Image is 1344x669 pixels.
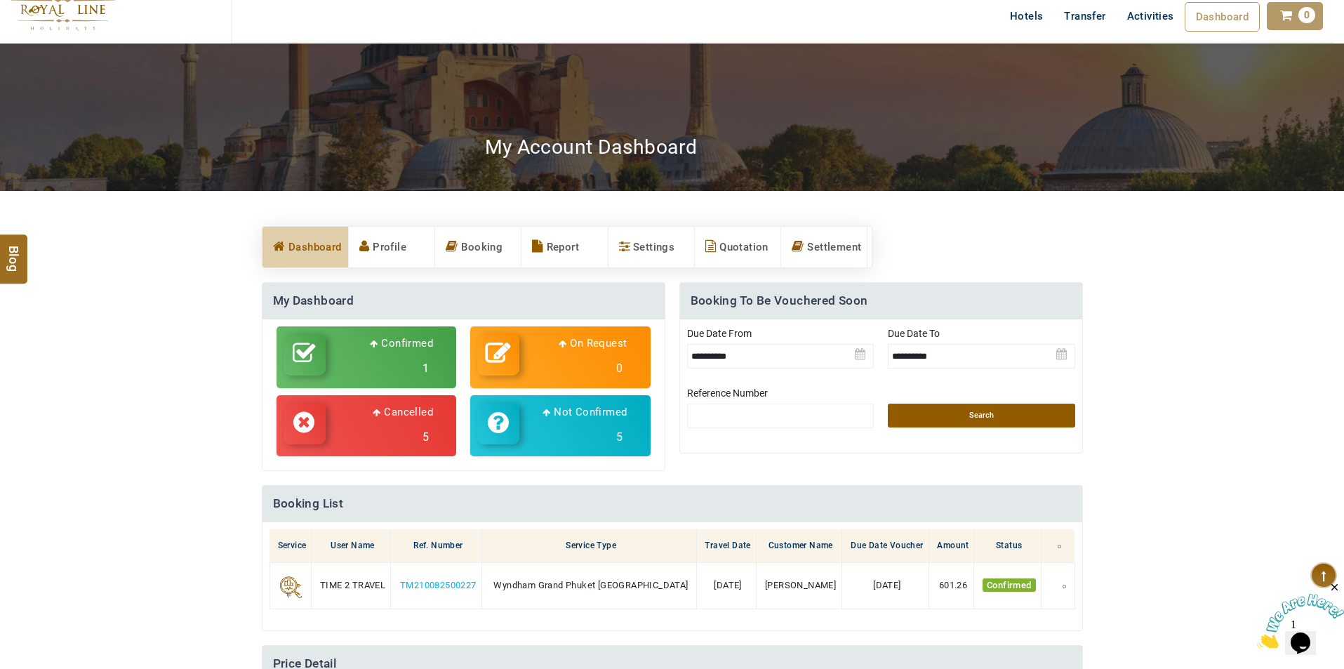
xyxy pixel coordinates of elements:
[999,2,1053,30] a: Hotels
[929,529,974,563] th: Amount
[320,580,385,590] span: TIME 2 TRAVEL
[5,245,23,257] span: Blog
[333,425,433,450] h3: 5
[391,529,482,563] th: Ref. Number
[1298,7,1315,23] span: 0
[349,227,434,267] a: Profile
[939,580,967,590] span: 601.26
[765,580,836,590] span: [PERSON_NAME]
[1053,2,1116,30] a: Transfer
[482,529,696,563] th: Service Type
[873,580,900,590] span: [DATE]
[559,335,627,352] p: On Request
[435,227,521,267] a: Booking
[1196,11,1249,23] span: Dashboard
[311,529,391,563] th: User Name
[983,578,1036,592] span: Confirmed
[695,227,780,267] a: Quotation
[493,580,688,590] span: Wyndham Grand Phuket [GEOGRAPHIC_DATA]
[262,283,665,319] h4: My Dashboard
[543,404,627,421] p: Not Confirmed
[262,486,1082,522] h4: Booking List
[1257,581,1344,648] iframe: chat widget
[526,356,627,381] h3: 0
[696,529,756,563] th: Travel Date
[262,227,348,267] a: Dashboard
[333,356,433,381] h3: 1
[841,529,929,563] th: Due Date Voucher
[373,404,433,421] p: Cancelled
[1267,2,1323,30] a: 0
[270,529,311,563] th: Service
[680,283,1082,319] h4: Booking To Be Vouchered Soon
[781,227,867,267] a: Settlement
[687,386,874,400] label: Reference Number
[485,135,698,159] h2: My Account Dashboard
[888,404,1075,428] a: Search
[1117,2,1185,30] a: Activities
[6,6,11,18] span: 1
[756,529,841,563] th: Customer Name
[608,227,694,267] a: Settings
[526,425,627,450] h3: 5
[714,580,741,590] span: [DATE]
[400,580,477,590] span: TM210082500227
[521,227,607,267] a: Report
[974,529,1041,563] th: Status
[370,335,433,352] p: Confirmed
